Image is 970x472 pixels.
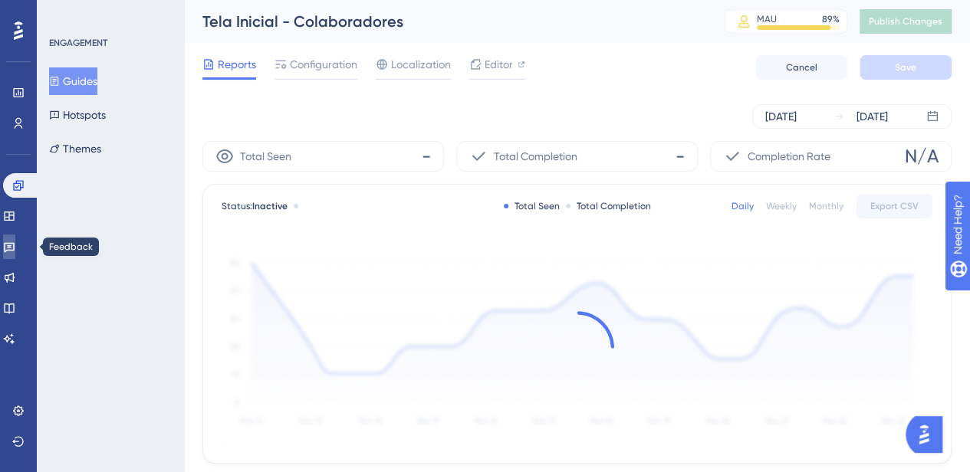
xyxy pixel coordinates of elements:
button: Guides [49,67,97,95]
button: Publish Changes [860,9,952,34]
button: Themes [49,135,101,162]
span: Editor [485,55,513,74]
div: Tela Inicial - Colaboradores [202,11,686,32]
span: Publish Changes [869,15,942,28]
span: Reports [218,55,256,74]
div: Weekly [766,200,797,212]
span: Cancel [786,61,817,74]
span: N/A [905,144,939,169]
button: Hotspots [49,101,106,129]
div: MAU [757,13,777,25]
span: Status: [222,200,288,212]
span: Configuration [290,55,357,74]
div: Monthly [809,200,843,212]
div: Total Completion [566,200,651,212]
span: Export CSV [870,200,919,212]
button: Save [860,55,952,80]
span: - [422,144,431,169]
div: [DATE] [765,107,797,126]
div: Total Seen [504,200,560,212]
span: Total Completion [494,147,577,166]
span: Total Seen [240,147,291,166]
div: 89 % [822,13,840,25]
span: Save [895,61,916,74]
span: - [676,144,685,169]
span: Inactive [252,201,288,211]
button: Cancel [755,55,847,80]
span: Localization [391,55,451,74]
iframe: UserGuiding AI Assistant Launcher [906,411,952,457]
div: [DATE] [857,107,888,126]
div: Daily [732,200,754,212]
div: ENGAGEMENT [49,37,107,49]
span: Completion Rate [748,147,830,166]
button: Export CSV [856,194,932,218]
span: Need Help? [36,4,96,22]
